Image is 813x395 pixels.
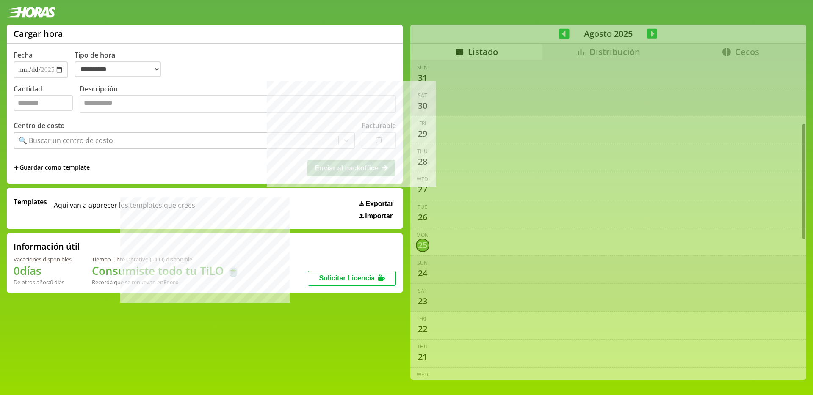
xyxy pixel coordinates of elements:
span: + [14,163,19,173]
div: Recordá que se renuevan en [92,278,240,286]
h2: Información útil [14,241,80,252]
div: 🔍 Buscar un centro de costo [19,136,113,145]
h1: Consumiste todo tu TiLO 🍵 [92,263,240,278]
span: +Guardar como template [14,163,90,173]
span: Importar [365,212,393,220]
label: Cantidad [14,84,80,115]
textarea: Descripción [80,95,396,113]
input: Cantidad [14,95,73,111]
button: Exportar [357,200,396,208]
div: Tiempo Libre Optativo (TiLO) disponible [92,255,240,263]
label: Centro de costo [14,121,65,130]
div: De otros años: 0 días [14,278,72,286]
label: Tipo de hora [75,50,168,78]
span: Solicitar Licencia [319,274,375,282]
h1: 0 días [14,263,72,278]
b: Enero [163,278,179,286]
img: logotipo [7,7,56,18]
label: Facturable [362,121,396,130]
span: Templates [14,197,47,206]
h1: Cargar hora [14,28,63,39]
span: Exportar [365,200,393,208]
span: Aqui van a aparecer los templates que crees. [54,197,197,220]
div: Vacaciones disponibles [14,255,72,263]
label: Fecha [14,50,33,60]
button: Solicitar Licencia [308,271,396,286]
label: Descripción [80,84,396,115]
select: Tipo de hora [75,61,161,77]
